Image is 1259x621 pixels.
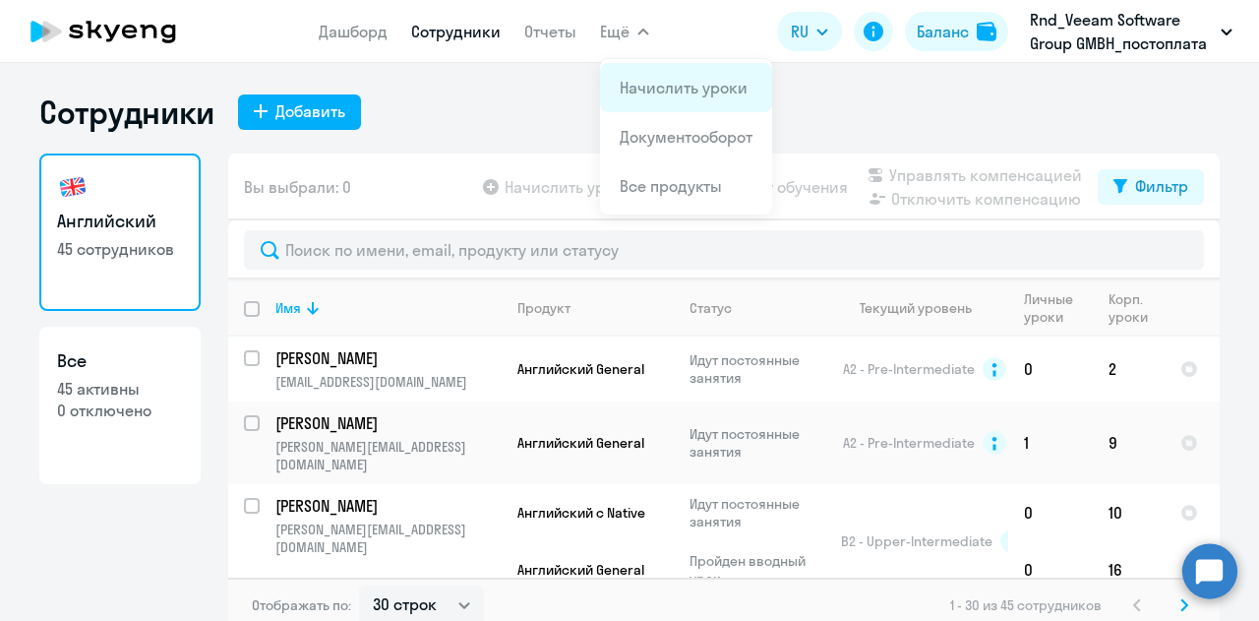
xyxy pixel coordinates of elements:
[57,209,183,234] h3: Английский
[275,99,345,123] div: Добавить
[517,561,644,579] span: Английский General
[57,348,183,374] h3: Все
[1093,402,1165,484] td: 9
[620,78,748,97] a: Начислить уроки
[1008,484,1093,541] td: 0
[275,495,498,517] p: [PERSON_NAME]
[843,434,975,452] span: A2 - Pre-Intermediate
[1135,174,1188,198] div: Фильтр
[517,360,644,378] span: Английский General
[275,299,301,317] div: Имя
[275,299,501,317] div: Имя
[39,93,214,132] h1: Сотрудники
[689,299,732,317] div: Статус
[238,94,361,130] button: Добавить
[841,299,1007,317] div: Текущий уровень
[57,400,183,421] p: 0 отключено
[244,230,1204,270] input: Поиск по имени, email, продукту или статусу
[411,22,501,41] a: Сотрудники
[275,412,498,434] p: [PERSON_NAME]
[860,299,972,317] div: Текущий уровень
[843,360,975,378] span: A2 - Pre-Intermediate
[600,12,649,51] button: Ещё
[1020,8,1242,55] button: Rnd_Veeam Software Group GMBH_постоплата 2025 года, Veeam
[689,495,824,530] p: Идут постоянные занятия
[1093,484,1165,541] td: 10
[689,552,824,588] p: Пройден вводный урок
[275,412,501,434] a: [PERSON_NAME]
[777,12,842,51] button: RU
[1109,290,1164,326] div: Корп. уроки
[517,434,644,452] span: Английский General
[39,327,201,484] a: Все45 активны0 отключено
[57,378,183,400] p: 45 активны
[252,596,351,614] span: Отображать по:
[917,20,969,43] div: Баланс
[905,12,1008,51] button: Балансbalance
[57,171,89,203] img: english
[1008,337,1093,402] td: 0
[689,351,824,387] p: Идут постоянные занятия
[841,532,992,550] span: B2 - Upper-Intermediate
[1098,169,1204,205] button: Фильтр
[275,373,501,391] p: [EMAIL_ADDRESS][DOMAIN_NAME]
[275,495,501,517] a: [PERSON_NAME]
[620,127,752,147] a: Документооборот
[524,22,576,41] a: Отчеты
[275,347,498,369] p: [PERSON_NAME]
[275,347,501,369] a: [PERSON_NAME]
[517,504,645,522] span: Английский с Native
[244,175,351,199] span: Вы выбрали: 0
[1008,402,1093,484] td: 1
[1093,337,1165,402] td: 2
[1024,290,1092,326] div: Личные уроки
[275,438,501,473] p: [PERSON_NAME][EMAIL_ADDRESS][DOMAIN_NAME]
[977,22,996,41] img: balance
[791,20,809,43] span: RU
[1008,541,1093,598] td: 0
[275,521,501,556] p: [PERSON_NAME][EMAIL_ADDRESS][DOMAIN_NAME]
[620,176,722,196] a: Все продукты
[57,238,183,260] p: 45 сотрудников
[950,596,1102,614] span: 1 - 30 из 45 сотрудников
[600,20,629,43] span: Ещё
[517,299,570,317] div: Продукт
[689,425,824,461] p: Идут постоянные занятия
[1030,8,1213,55] p: Rnd_Veeam Software Group GMBH_постоплата 2025 года, Veeam
[39,154,201,311] a: Английский45 сотрудников
[319,22,388,41] a: Дашборд
[1093,541,1165,598] td: 16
